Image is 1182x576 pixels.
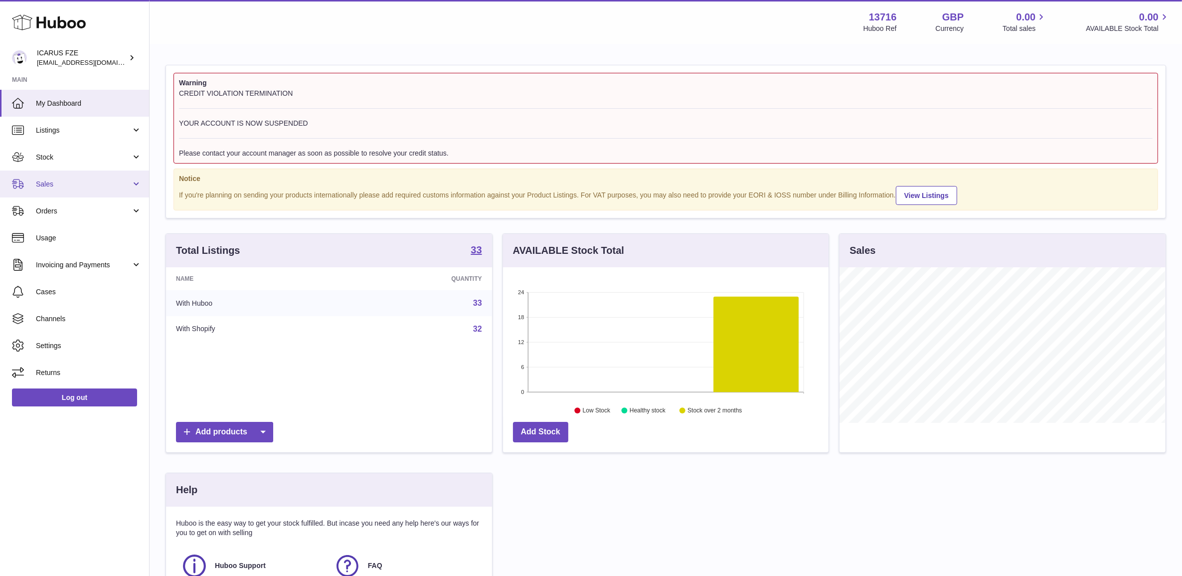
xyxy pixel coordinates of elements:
[176,422,273,442] a: Add products
[36,368,142,378] span: Returns
[942,10,964,24] strong: GBP
[368,561,382,571] span: FAQ
[36,287,142,297] span: Cases
[12,388,137,406] a: Log out
[1086,10,1170,33] a: 0.00 AVAILABLE Stock Total
[936,24,964,33] div: Currency
[521,389,524,395] text: 0
[36,153,131,162] span: Stock
[179,78,1153,88] strong: Warning
[471,245,482,257] a: 33
[36,99,142,108] span: My Dashboard
[863,24,897,33] div: Huboo Ref
[37,58,147,66] span: [EMAIL_ADDRESS][DOMAIN_NAME]
[36,126,131,135] span: Listings
[176,519,482,538] p: Huboo is the easy way to get your stock fulfilled. But incase you need any help here's our ways f...
[179,174,1153,184] strong: Notice
[36,180,131,189] span: Sales
[518,289,524,295] text: 24
[179,185,1153,205] div: If you're planning on sending your products internationally please add required customs informati...
[341,267,492,290] th: Quantity
[521,364,524,370] text: 6
[215,561,266,571] span: Huboo Support
[896,186,957,205] a: View Listings
[869,10,897,24] strong: 13716
[473,325,482,333] a: 32
[36,341,142,351] span: Settings
[36,233,142,243] span: Usage
[1016,10,1036,24] span: 0.00
[518,314,524,320] text: 18
[583,407,611,414] text: Low Stock
[36,314,142,324] span: Channels
[630,407,666,414] text: Healthy stock
[849,244,875,257] h3: Sales
[179,89,1153,158] div: CREDIT VIOLATION TERMINATION YOUR ACCOUNT IS NOW SUSPENDED Please contact your account manager as...
[513,244,624,257] h3: AVAILABLE Stock Total
[1003,10,1047,33] a: 0.00 Total sales
[513,422,568,442] a: Add Stock
[37,48,127,67] div: ICARUS FZE
[1139,10,1159,24] span: 0.00
[176,483,197,497] h3: Help
[166,267,341,290] th: Name
[166,316,341,342] td: With Shopify
[166,290,341,316] td: With Huboo
[471,245,482,255] strong: 33
[473,299,482,307] a: 33
[687,407,742,414] text: Stock over 2 months
[176,244,240,257] h3: Total Listings
[12,50,27,65] img: internalAdmin-13716@internal.huboo.com
[1003,24,1047,33] span: Total sales
[36,260,131,270] span: Invoicing and Payments
[518,339,524,345] text: 12
[36,206,131,216] span: Orders
[1086,24,1170,33] span: AVAILABLE Stock Total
